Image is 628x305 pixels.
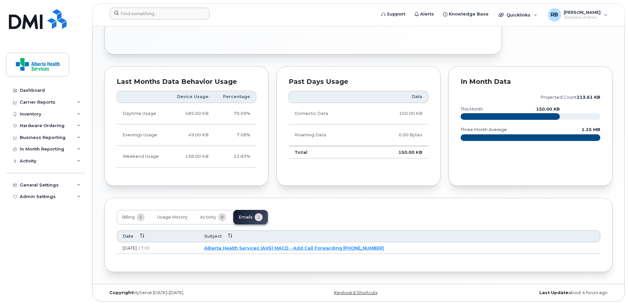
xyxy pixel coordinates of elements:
strong: Copyright [109,290,133,295]
span: 17:03 [138,246,150,251]
span: Subject [204,233,222,239]
th: Data [367,91,428,103]
span: Quicklinks [506,12,530,17]
span: Knowledge Base [449,11,489,17]
span: [PERSON_NAME] [564,10,601,15]
td: 70.09% [214,103,256,124]
div: In Month Data [461,79,600,85]
span: Wireless Admin [564,15,601,20]
td: 485.00 KB [168,103,214,124]
a: Alberta Health Services (AHS) MACD - Add Call Forwarding [PHONE_NUMBER] [204,245,384,251]
tr: Weekdays from 6:00pm to 8:00am [117,124,256,146]
a: Keyboard Shortcuts [334,290,377,295]
td: 7.08% [214,124,256,146]
span: 8 [218,213,226,221]
text: this month [460,107,483,112]
td: 158.00 KB [168,146,214,167]
div: Quicklinks [494,8,542,21]
td: Domestic Data [289,103,367,124]
td: 22.83% [214,146,256,167]
span: Activity [200,215,216,220]
text: projected count [541,95,600,100]
div: Last Months Data Behavior Usage [117,79,256,85]
div: MyServe [DATE]–[DATE] [104,290,274,295]
tr: Friday from 6:00pm to Monday 8:00am [117,146,256,167]
td: Roaming Data [289,124,367,146]
div: about 4 hours ago [443,290,613,295]
span: Billing [122,215,135,220]
span: RB [551,11,558,19]
td: Evenings Usage [117,124,168,146]
tspan: 213.61 KB [577,95,600,100]
span: Alerts [420,11,434,17]
td: Weekend Usage [117,146,168,167]
td: 150.00 KB [367,103,428,124]
text: 150.00 KB [536,107,560,112]
td: Daytime Usage [117,103,168,124]
td: 150.00 KB [367,146,428,158]
text: three month average [460,127,507,132]
th: Percentage [214,91,256,103]
span: Usage History [157,215,187,220]
th: Device Usage [168,91,214,103]
div: Ryan Ballesteros [543,8,612,21]
td: Total [289,146,367,158]
a: Support [377,8,410,21]
strong: Last Update [539,290,568,295]
span: 4 [137,213,145,221]
div: Past Days Usage [289,79,428,85]
span: Date [123,233,133,239]
td: 49.00 KB [168,124,214,146]
td: 0.00 Bytes [367,124,428,146]
text: 1.25 MB [582,127,600,132]
a: Alerts [410,8,439,21]
input: Find something... [110,8,210,19]
span: Support [387,11,405,17]
span: [DATE] [123,245,137,251]
a: Knowledge Base [439,8,493,21]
